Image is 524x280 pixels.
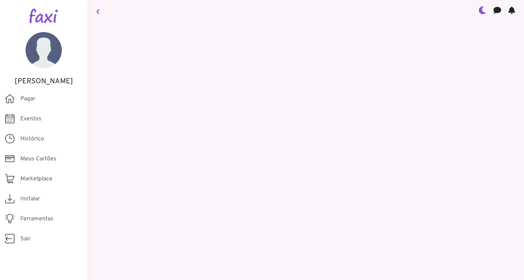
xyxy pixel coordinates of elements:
[20,235,31,243] span: Sair
[20,95,35,103] span: Pagar
[20,155,56,163] span: Meus Cartões
[20,215,53,223] span: Ferramentas
[20,135,44,143] span: Histórico
[20,175,52,183] span: Marketplace
[11,77,76,86] h5: [PERSON_NAME]
[20,115,41,123] span: Eventos
[20,195,40,203] span: Instalar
